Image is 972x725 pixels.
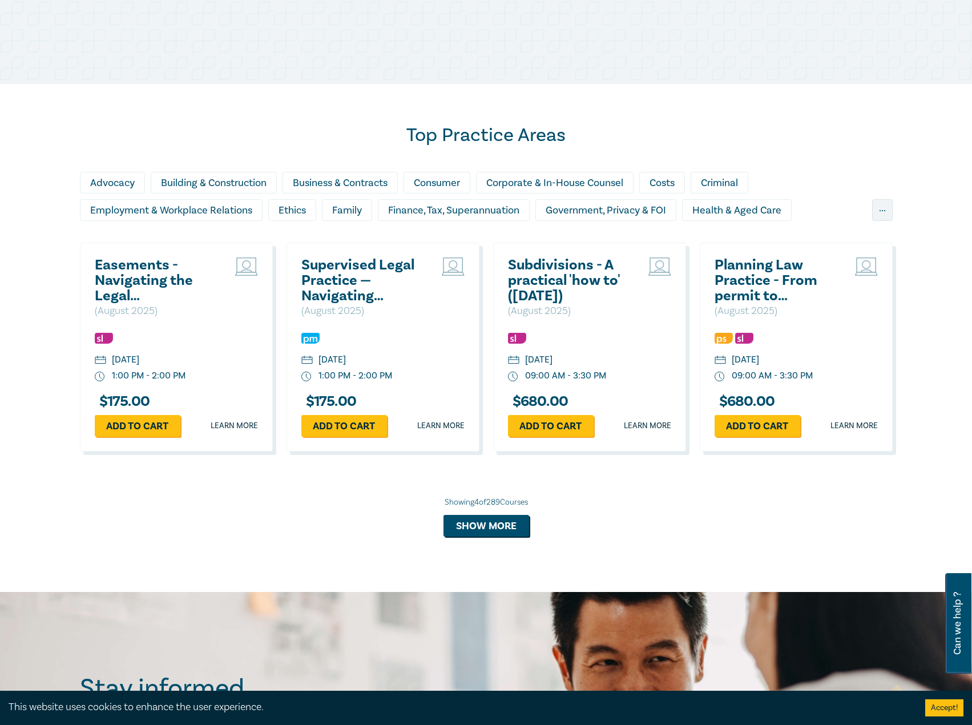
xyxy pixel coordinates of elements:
[715,415,800,437] a: Add to cart
[112,369,185,382] div: 1:00 PM - 2:00 PM
[443,515,529,537] button: Show more
[925,699,963,716] button: Accept cookies
[95,394,150,409] h3: $ 175.00
[80,227,221,248] div: Insolvency & Restructuring
[301,415,387,437] a: Add to cart
[95,257,217,304] a: Easements - Navigating the Legal Complexities
[322,199,372,221] div: Family
[301,394,357,409] h3: $ 175.00
[301,333,320,344] img: Practice Management & Business Skills
[417,420,465,432] a: Learn more
[715,333,733,344] img: Professional Skills
[525,353,552,366] div: [DATE]
[404,172,470,194] div: Consumer
[318,353,346,366] div: [DATE]
[682,199,792,221] div: Health & Aged Care
[80,172,145,194] div: Advocacy
[872,199,893,221] div: ...
[378,199,530,221] div: Finance, Tax, Superannuation
[301,257,424,304] a: Supervised Legal Practice — Navigating Obligations and Risks
[80,497,893,508] div: Showing 4 of 289 Courses
[301,304,424,319] p: ( August 2025 )
[80,124,893,147] h2: Top Practice Areas
[227,227,341,248] div: Intellectual Property
[732,369,813,382] div: 09:00 AM - 3:30 PM
[855,257,878,276] img: Live Stream
[442,257,465,276] img: Live Stream
[508,257,631,304] a: Subdivisions - A practical 'how to' ([DATE])
[476,172,634,194] div: Corporate & In-House Counsel
[582,227,742,248] div: Personal Injury & Medico-Legal
[112,353,139,366] div: [DATE]
[508,356,519,366] img: calendar
[715,257,837,304] a: Planning Law Practice - From permit to enforcement ([DATE])
[508,415,594,437] a: Add to cart
[508,333,526,344] img: Substantive Law
[151,172,277,194] div: Building & Construction
[301,356,313,366] img: calendar
[95,415,180,437] a: Add to cart
[80,674,349,703] h2: Stay informed.
[535,199,676,221] div: Government, Privacy & FOI
[301,372,312,382] img: watch
[732,353,759,366] div: [DATE]
[508,372,518,382] img: watch
[639,172,685,194] div: Costs
[283,172,398,194] div: Business & Contracts
[318,369,392,382] div: 1:00 PM - 2:00 PM
[268,199,316,221] div: Ethics
[80,199,263,221] div: Employment & Workplace Relations
[648,257,671,276] img: Live Stream
[95,372,105,382] img: watch
[95,333,113,344] img: Substantive Law
[830,420,878,432] a: Learn more
[624,420,671,432] a: Learn more
[691,172,748,194] div: Criminal
[346,227,506,248] div: Litigation & Dispute Resolution
[715,304,837,319] p: ( August 2025 )
[525,369,606,382] div: 09:00 AM - 3:30 PM
[715,372,725,382] img: watch
[735,333,753,344] img: Substantive Law
[95,304,217,319] p: ( August 2025 )
[508,394,568,409] h3: $ 680.00
[715,356,726,366] img: calendar
[512,227,576,248] div: Migration
[211,420,258,432] a: Learn more
[95,356,106,366] img: calendar
[508,304,631,319] p: ( August 2025 )
[715,394,775,409] h3: $ 680.00
[235,257,258,276] img: Live Stream
[9,700,908,715] div: This website uses cookies to enhance the user experience.
[952,580,963,667] span: Can we help ?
